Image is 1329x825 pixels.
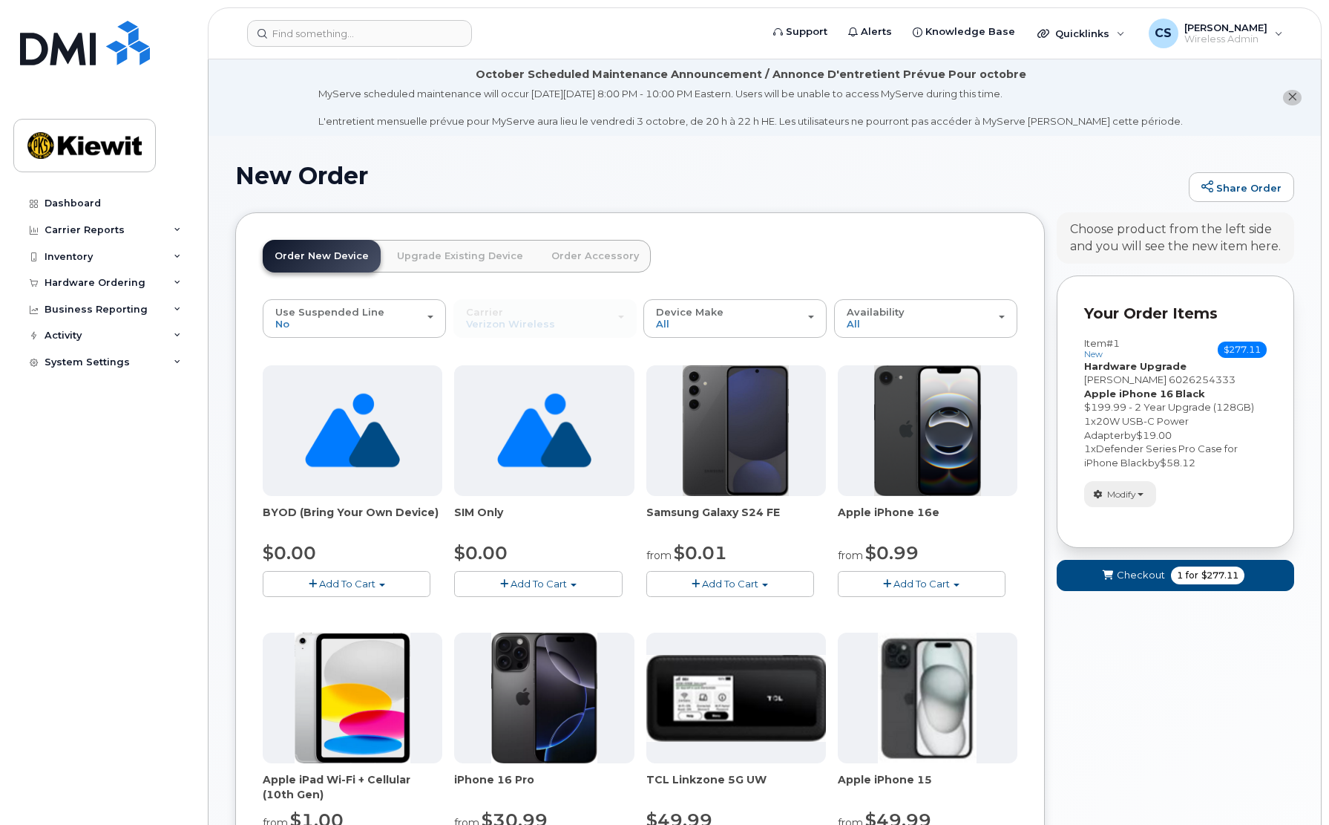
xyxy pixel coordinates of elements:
[1160,457,1195,469] span: $58.12
[319,578,375,590] span: Add To Cart
[1084,388,1173,400] strong: Apple iPhone 16
[1084,415,1091,427] span: 1
[1183,569,1201,582] span: for
[838,505,1017,535] div: Apple iPhone 16e
[838,549,863,562] small: from
[1201,569,1238,582] span: $277.11
[1084,443,1091,454] span: 1
[1283,90,1302,105] button: close notification
[491,633,597,763] img: iphone_16_pro.png
[263,772,442,802] div: Apple iPad Wi-Fi + Cellular (10th Gen)
[1084,360,1187,372] strong: Hardware Upgrade
[834,299,1017,338] button: Availability All
[656,318,669,330] span: All
[683,365,789,496] img: s24FE.jpg
[476,67,1026,82] div: October Scheduled Maintenance Announcement / Annonce D'entretient Prévue Pour octobre
[263,240,381,273] a: Order New Device
[539,240,651,273] a: Order Accessory
[1084,415,1189,441] span: 20W USB-C Power Adapter
[874,365,981,496] img: iphone16e.png
[646,571,814,597] button: Add To Cart
[263,571,430,597] button: Add To Cart
[656,306,723,318] span: Device Make
[865,542,919,564] span: $0.99
[643,299,827,338] button: Device Make All
[295,633,410,763] img: ipad10thgen.png
[318,87,1183,128] div: MyServe scheduled maintenance will occur [DATE][DATE] 8:00 PM - 10:00 PM Eastern. Users will be u...
[847,318,860,330] span: All
[646,655,826,742] img: linkzone5g.png
[1084,443,1238,469] span: Defender Series Pro Case for iPhone Black
[838,571,1005,597] button: Add To Cart
[275,306,384,318] span: Use Suspended Line
[838,772,1017,802] div: Apple iPhone 15
[1070,221,1281,255] div: Choose product from the left side and you will see the new item here.
[235,163,1181,189] h1: New Order
[1136,429,1172,441] span: $19.00
[646,549,672,562] small: from
[893,578,950,590] span: Add To Cart
[454,772,634,802] div: iPhone 16 Pro
[674,542,727,564] span: $0.01
[1084,303,1267,325] p: Your Order Items
[1084,400,1267,414] div: $199.99 - 2 Year Upgrade (128GB)
[454,505,634,535] div: SIM Only
[1218,342,1267,358] span: $277.11
[1106,337,1120,349] span: #1
[263,299,446,338] button: Use Suspended Line No
[454,571,622,597] button: Add To Cart
[1175,388,1205,400] strong: Black
[1084,442,1267,469] div: x by
[702,578,758,590] span: Add To Cart
[1084,338,1120,359] h3: Item
[878,633,977,763] img: iphone15.jpg
[1084,481,1156,507] button: Modify
[1107,488,1136,501] span: Modify
[1084,349,1103,359] small: new
[511,578,567,590] span: Add To Cart
[1117,568,1165,582] span: Checkout
[305,365,399,496] img: no_image_found-2caef05468ed5679b831cfe6fc140e25e0c280774317ffc20a367ab7fd17291e.png
[1189,172,1294,202] a: Share Order
[1084,374,1166,385] span: [PERSON_NAME]
[1264,760,1318,814] iframe: Messenger Launcher
[385,240,535,273] a: Upgrade Existing Device
[847,306,905,318] span: Availability
[263,542,316,564] span: $0.00
[1057,560,1294,590] button: Checkout 1 for $277.11
[646,505,826,535] div: Samsung Galaxy S24 FE
[263,505,442,535] div: BYOD (Bring Your Own Device)
[1177,569,1183,582] span: 1
[497,365,591,496] img: no_image_found-2caef05468ed5679b831cfe6fc140e25e0c280774317ffc20a367ab7fd17291e.png
[1084,414,1267,442] div: x by
[454,542,508,564] span: $0.00
[1169,374,1236,385] span: 6026254333
[646,772,826,802] div: TCL Linkzone 5G UW
[275,318,289,330] span: No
